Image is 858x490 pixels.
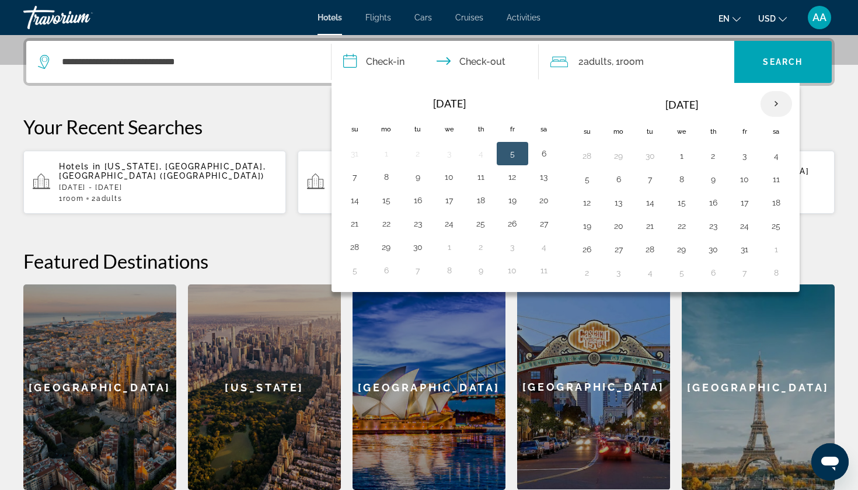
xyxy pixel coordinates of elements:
[578,54,612,70] span: 2
[371,91,528,116] th: [DATE]
[704,194,723,211] button: Day 16
[735,218,754,234] button: Day 24
[23,150,286,214] button: Hotels in [US_STATE], [GEOGRAPHIC_DATA], [GEOGRAPHIC_DATA] ([GEOGRAPHIC_DATA])[DATE] - [DATE]1Roo...
[767,148,786,164] button: Day 4
[672,241,691,258] button: Day 29
[735,265,754,281] button: Day 7
[440,192,459,208] button: Day 17
[578,194,597,211] button: Day 12
[641,265,660,281] button: Day 4
[704,148,723,164] button: Day 2
[761,91,792,117] button: Next month
[26,41,832,83] div: Search widget
[298,150,560,214] button: Hotels in [GEOGRAPHIC_DATA], [US_STATE], [GEOGRAPHIC_DATA], [GEOGRAPHIC_DATA] (QHW)[DATE] - [DATE...
[23,2,140,33] a: Travorium
[719,10,741,27] button: Change language
[346,262,364,279] button: Day 5
[472,169,490,185] button: Day 11
[763,57,803,67] span: Search
[59,162,101,171] span: Hotels in
[609,218,628,234] button: Day 20
[377,192,396,208] button: Day 15
[409,262,427,279] button: Day 7
[535,262,553,279] button: Day 11
[472,262,490,279] button: Day 9
[440,262,459,279] button: Day 8
[735,148,754,164] button: Day 3
[365,13,391,22] a: Flights
[641,148,660,164] button: Day 30
[409,216,427,232] button: Day 23
[377,216,396,232] button: Day 22
[346,216,364,232] button: Day 21
[507,13,540,22] a: Activities
[414,13,432,22] a: Cars
[535,216,553,232] button: Day 27
[767,265,786,281] button: Day 8
[472,192,490,208] button: Day 18
[377,262,396,279] button: Day 6
[612,54,644,70] span: , 1
[332,41,539,83] button: Check in and out dates
[735,241,754,258] button: Day 31
[804,5,835,30] button: User Menu
[812,12,826,23] span: AA
[503,239,522,255] button: Day 3
[734,41,832,83] button: Search
[641,171,660,187] button: Day 7
[603,91,761,119] th: [DATE]
[758,14,776,23] span: USD
[440,169,459,185] button: Day 10
[503,262,522,279] button: Day 10
[758,10,787,27] button: Change currency
[767,194,786,211] button: Day 18
[409,239,427,255] button: Day 30
[188,284,341,490] a: [US_STATE]
[609,171,628,187] button: Day 6
[641,218,660,234] button: Day 21
[811,443,849,481] iframe: Кнопка запуска окна обмена сообщениями
[318,13,342,22] a: Hotels
[23,284,176,490] a: [GEOGRAPHIC_DATA]
[503,145,522,162] button: Day 5
[767,218,786,234] button: Day 25
[767,241,786,258] button: Day 1
[409,169,427,185] button: Day 9
[672,265,691,281] button: Day 5
[59,194,83,203] span: 1
[620,56,644,67] span: Room
[584,56,612,67] span: Adults
[672,218,691,234] button: Day 22
[503,192,522,208] button: Day 19
[503,216,522,232] button: Day 26
[472,216,490,232] button: Day 25
[535,145,553,162] button: Day 6
[682,284,835,490] a: [GEOGRAPHIC_DATA]
[409,145,427,162] button: Day 2
[672,194,691,211] button: Day 15
[609,241,628,258] button: Day 27
[735,171,754,187] button: Day 10
[59,162,266,180] span: [US_STATE], [GEOGRAPHIC_DATA], [GEOGRAPHIC_DATA] ([GEOGRAPHIC_DATA])
[503,169,522,185] button: Day 12
[455,13,483,22] a: Cruises
[440,216,459,232] button: Day 24
[641,241,660,258] button: Day 28
[440,145,459,162] button: Day 3
[517,284,670,489] div: [GEOGRAPHIC_DATA]
[517,284,670,490] a: [GEOGRAPHIC_DATA]
[609,148,628,164] button: Day 29
[63,194,84,203] span: Room
[377,239,396,255] button: Day 29
[539,41,734,83] button: Travelers: 2 adults, 0 children
[346,169,364,185] button: Day 7
[353,284,505,490] a: [GEOGRAPHIC_DATA]
[704,218,723,234] button: Day 23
